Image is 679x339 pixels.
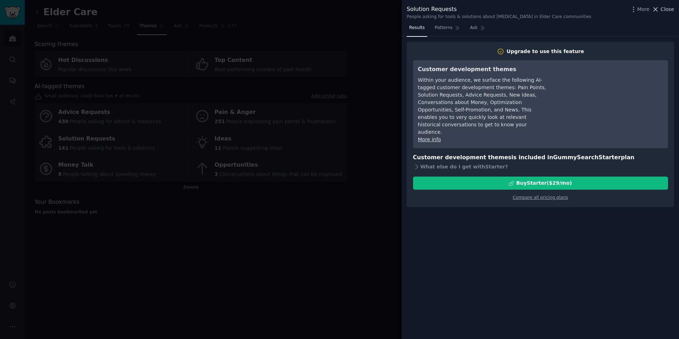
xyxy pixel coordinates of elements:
[468,22,488,37] a: Ask
[507,48,584,55] div: Upgrade to use this feature
[432,22,462,37] a: Patterns
[407,14,591,20] div: People asking for tools & solutions about [MEDICAL_DATA] in Elder Care communities
[413,153,668,162] h3: Customer development themes is included in plan
[435,25,452,31] span: Patterns
[661,6,674,13] span: Close
[652,6,674,13] button: Close
[630,6,650,13] button: More
[418,76,547,136] div: Within your audience, we surface the following AI-tagged customer development themes: Pain Points...
[553,154,621,161] span: GummySearch Starter
[637,6,650,13] span: More
[407,22,427,37] a: Results
[407,5,591,14] div: Solution Requests
[413,162,668,172] div: What else do I get with Starter ?
[516,179,572,187] div: Buy Starter ($ 29 /mo )
[418,65,547,74] h3: Customer development themes
[418,137,441,142] a: More info
[413,177,668,190] button: BuyStarter($29/mo)
[409,25,425,31] span: Results
[557,65,663,118] iframe: YouTube video player
[513,195,568,200] a: Compare all pricing plans
[470,25,478,31] span: Ask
